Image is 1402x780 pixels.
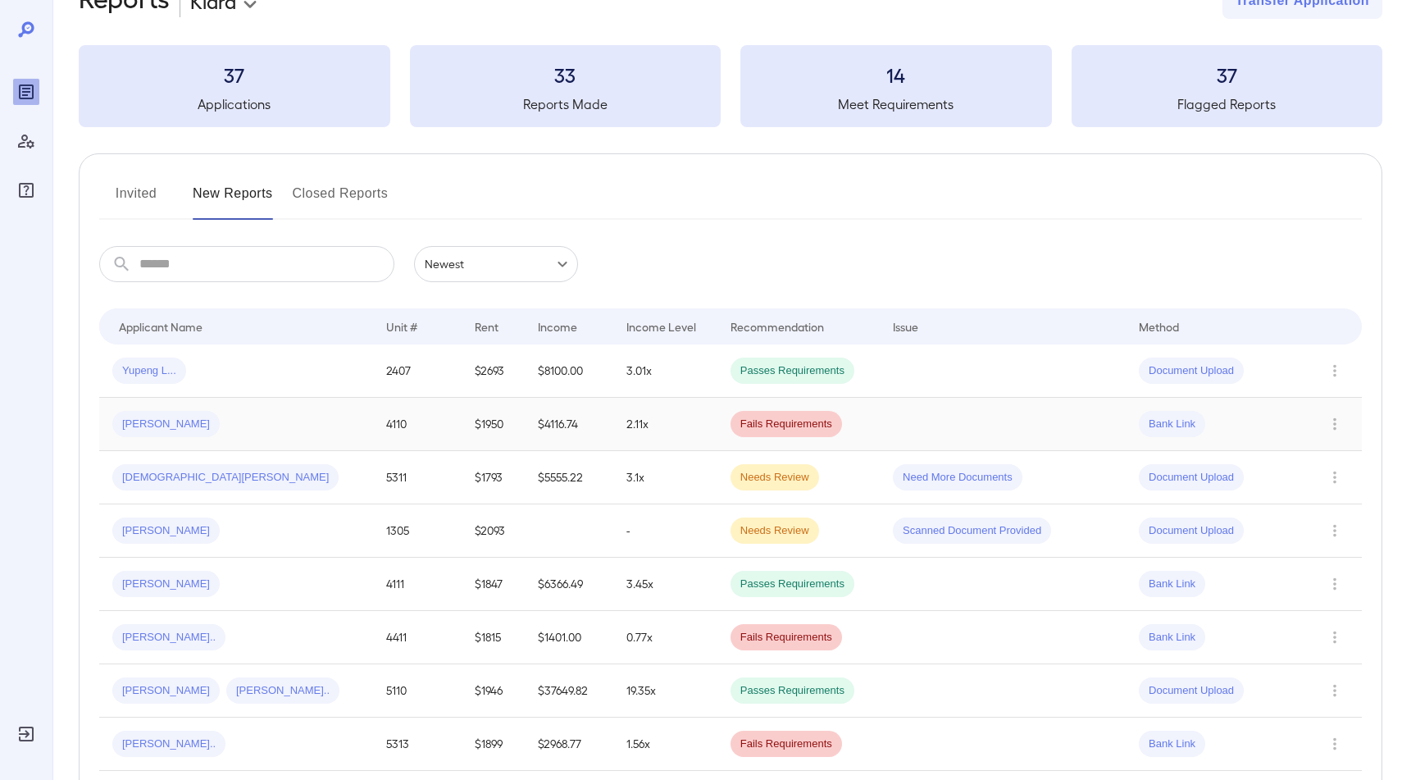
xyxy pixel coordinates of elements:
button: Row Actions [1322,731,1348,757]
div: Newest [414,246,578,282]
td: $2093 [462,504,525,558]
td: $1946 [462,664,525,718]
span: Needs Review [731,523,819,539]
h5: Meet Requirements [740,94,1052,114]
div: Issue [893,317,919,336]
span: [PERSON_NAME] [112,417,220,432]
span: Document Upload [1139,470,1244,486]
div: Income [538,317,577,336]
td: $1899 [462,718,525,771]
span: Bank Link [1139,417,1205,432]
td: $1815 [462,611,525,664]
td: 5311 [373,451,462,504]
span: [PERSON_NAME].. [112,737,225,752]
button: Row Actions [1322,624,1348,650]
div: Recommendation [731,317,824,336]
td: 19.35x [613,664,717,718]
div: Income Level [626,317,696,336]
td: 2.11x [613,398,717,451]
button: Row Actions [1322,571,1348,597]
span: [PERSON_NAME] [112,523,220,539]
div: Log Out [13,721,39,747]
span: Passes Requirements [731,363,854,379]
td: 4111 [373,558,462,611]
button: New Reports [193,180,273,220]
span: Needs Review [731,470,819,486]
span: [PERSON_NAME] [112,577,220,592]
td: 3.01x [613,344,717,398]
td: $1847 [462,558,525,611]
td: $2968.77 [525,718,613,771]
span: Document Upload [1139,363,1244,379]
span: Fails Requirements [731,630,842,645]
h3: 33 [410,62,721,88]
td: $1401.00 [525,611,613,664]
button: Row Actions [1322,518,1348,544]
button: Row Actions [1322,677,1348,704]
span: Bank Link [1139,737,1205,752]
td: 1305 [373,504,462,558]
h3: 14 [740,62,1052,88]
h3: 37 [1072,62,1383,88]
td: $5555.22 [525,451,613,504]
h3: 37 [79,62,390,88]
td: $2693 [462,344,525,398]
button: Row Actions [1322,358,1348,384]
button: Row Actions [1322,464,1348,490]
button: Closed Reports [293,180,389,220]
button: Row Actions [1322,411,1348,437]
span: [DEMOGRAPHIC_DATA][PERSON_NAME] [112,470,339,486]
div: Applicant Name [119,317,203,336]
td: $4116.74 [525,398,613,451]
span: Fails Requirements [731,417,842,432]
span: Need More Documents [893,470,1022,486]
div: Method [1139,317,1179,336]
span: [PERSON_NAME] [112,683,220,699]
td: - [613,504,717,558]
span: Fails Requirements [731,737,842,752]
td: $6366.49 [525,558,613,611]
span: Passes Requirements [731,683,854,699]
span: Bank Link [1139,577,1205,592]
td: 5110 [373,664,462,718]
td: 4110 [373,398,462,451]
td: 2407 [373,344,462,398]
span: Document Upload [1139,683,1244,699]
td: 0.77x [613,611,717,664]
td: $8100.00 [525,344,613,398]
span: [PERSON_NAME].. [112,630,225,645]
div: FAQ [13,177,39,203]
div: Unit # [386,317,417,336]
span: Yupeng L... [112,363,186,379]
h5: Flagged Reports [1072,94,1383,114]
h5: Applications [79,94,390,114]
span: Bank Link [1139,630,1205,645]
span: Passes Requirements [731,577,854,592]
h5: Reports Made [410,94,721,114]
span: Document Upload [1139,523,1244,539]
span: [PERSON_NAME].. [226,683,339,699]
td: 3.1x [613,451,717,504]
td: 5313 [373,718,462,771]
div: Reports [13,79,39,105]
td: $1793 [462,451,525,504]
div: Rent [475,317,501,336]
button: Invited [99,180,173,220]
td: 3.45x [613,558,717,611]
div: Manage Users [13,128,39,154]
td: 1.56x [613,718,717,771]
td: $1950 [462,398,525,451]
td: 4411 [373,611,462,664]
span: Scanned Document Provided [893,523,1051,539]
summary: 37Applications33Reports Made14Meet Requirements37Flagged Reports [79,45,1382,127]
td: $37649.82 [525,664,613,718]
